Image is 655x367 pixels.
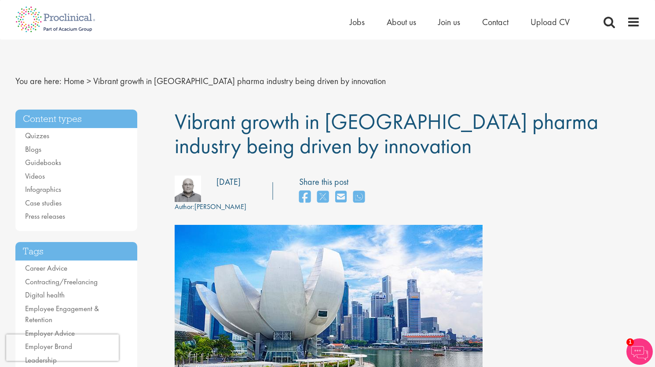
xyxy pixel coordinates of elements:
a: Join us [438,16,460,28]
a: Infographics [25,184,61,194]
h3: Content types [15,110,138,128]
a: Employer Advice [25,328,75,338]
iframe: reCAPTCHA [6,334,119,361]
a: Contracting/Freelancing [25,277,98,286]
a: Jobs [350,16,365,28]
h3: Tags [15,242,138,261]
span: Author: [175,202,194,211]
a: breadcrumb link [64,75,84,87]
div: [DATE] [216,176,241,188]
a: Videos [25,171,45,181]
span: Vibrant growth in [GEOGRAPHIC_DATA] pharma industry being driven by innovation [93,75,386,87]
img: 7c47c508-af98-4fec-eef6-08d5a473185b [175,176,201,202]
a: Contact [482,16,509,28]
span: Vibrant growth in [GEOGRAPHIC_DATA] pharma industry being driven by innovation [175,107,598,160]
span: 1 [626,338,634,346]
a: share on facebook [299,188,311,207]
a: Blogs [25,144,41,154]
a: Guidebooks [25,158,61,167]
a: Press releases [25,211,65,221]
a: Digital health [25,290,65,300]
a: share on whats app [353,188,365,207]
a: share on email [335,188,347,207]
img: Chatbot [626,338,653,365]
a: Upload CV [531,16,570,28]
a: share on twitter [317,188,329,207]
a: Quizzes [25,131,49,140]
div: [PERSON_NAME] [175,202,246,212]
a: Leadership [25,355,57,365]
a: About us [387,16,416,28]
span: You are here: [15,75,62,87]
span: > [87,75,91,87]
a: Employee Engagement & Retention [25,304,99,325]
a: Case studies [25,198,62,208]
a: Career Advice [25,263,67,273]
label: Share this post [299,176,369,188]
